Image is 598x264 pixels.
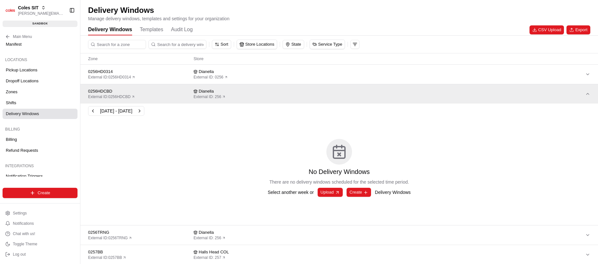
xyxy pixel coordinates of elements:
[88,5,230,15] h1: Delivery Windows
[3,250,77,259] button: Log out
[199,88,214,94] span: Dianella
[199,69,214,75] span: Dianella
[53,117,56,122] span: •
[3,76,77,86] a: Dropoff Locations
[20,100,52,105] span: [PERSON_NAME]
[199,249,229,255] span: Halls Head COL
[4,141,52,153] a: 📗Knowledge Base
[80,225,598,245] button: 0256TRNGExternal ID:0256TRNG DianellaExternal ID: 256
[88,56,191,62] span: Zone
[237,40,277,49] button: Store Locations
[29,61,105,68] div: Start new chat
[3,209,77,218] button: Settings
[64,159,78,164] span: Pylon
[347,188,371,197] button: Create
[6,67,37,73] span: Pickup Locations
[3,98,77,108] a: Shifts
[6,84,43,89] div: Past conversations
[88,15,230,22] p: Manage delivery windows, templates and settings for your organization
[318,188,343,197] button: Upload
[194,56,590,62] span: Store
[88,255,126,260] a: External ID:0257BB
[194,94,226,99] a: External ID: 256
[6,94,17,104] img: Mariam Aslam
[80,84,598,104] button: 0256HDCBDExternal ID:0256HDCBD DianellaExternal ID: 256
[13,34,32,39] span: Main Menu
[17,41,106,48] input: Clear
[6,78,39,84] span: Dropoff Locations
[88,230,191,235] span: 0256TRNG
[3,171,77,181] a: Notification Triggers
[530,25,564,34] button: CSV Upload
[3,55,77,65] div: Locations
[80,65,598,84] button: 0256HD0314External ID:0256HD0314 DianellaExternal ID: 0256
[18,11,64,16] button: [PERSON_NAME][EMAIL_ADDRESS][DOMAIN_NAME]
[29,68,88,73] div: We're available if you need us!
[566,25,590,34] button: Export
[268,189,314,196] span: Select another week or
[88,88,191,94] span: 0256HDCBD
[88,69,191,75] span: 0256HD0314
[212,40,231,49] button: Sort
[3,124,77,134] div: Billing
[88,235,132,241] a: External ID:0256TRNG
[3,229,77,238] button: Chat with us!
[100,108,132,114] div: [DATE] - [DATE]
[6,6,19,19] img: Nash
[375,189,411,196] span: Delivery Windows
[3,87,77,97] a: Zones
[309,167,370,176] h3: No Delivery Windows
[171,24,193,35] button: Audit Log
[3,32,77,41] button: Main Menu
[109,63,117,71] button: Start new chat
[3,219,77,228] button: Notifications
[310,40,345,49] button: Service Type
[20,117,52,122] span: [PERSON_NAME]
[61,144,103,150] span: API Documentation
[140,24,163,35] button: Templates
[6,173,43,179] span: Notification Triggers
[6,148,38,153] span: Refund Requests
[57,100,70,105] span: [DATE]
[13,211,27,216] span: Settings
[13,241,37,247] span: Toggle Theme
[18,5,39,11] span: Coles SIT
[13,252,26,257] span: Log out
[45,159,78,164] a: Powered byPylon
[88,106,97,115] button: Previous week
[88,75,135,80] a: External ID:0256HD0314
[88,249,191,255] span: 0257BB
[6,89,17,95] span: Zones
[3,134,77,145] a: Billing
[6,111,17,121] img: Lucas Ferreira
[13,144,49,150] span: Knowledge Base
[88,24,132,35] button: Delivery Windows
[6,41,22,47] span: Manifest
[54,144,59,150] div: 💻
[52,141,106,153] a: 💻API Documentation
[194,235,226,241] a: External ID: 256
[88,40,146,49] input: Search for a zone
[38,190,50,196] span: Create
[3,3,67,18] button: Coles SITColes SIT[PERSON_NAME][EMAIL_ADDRESS][DOMAIN_NAME]
[3,145,77,156] a: Refund Requests
[237,40,277,49] button: Store Locations
[13,231,35,236] span: Chat with us!
[3,65,77,75] a: Pickup Locations
[6,111,39,117] span: Delivery Windows
[6,61,18,73] img: 1736555255976-a54dd68f-1ca7-489b-9aae-adbdc363a1c4
[149,40,206,49] input: Search for a delivery window
[3,21,77,27] div: sandbox
[3,39,77,50] a: Manifest
[6,100,16,106] span: Shifts
[6,144,12,150] div: 📗
[13,100,18,105] img: 1736555255976-a54dd68f-1ca7-489b-9aae-adbdc363a1c4
[3,240,77,249] button: Toggle Theme
[283,40,304,49] button: State
[13,221,34,226] span: Notifications
[3,188,77,198] button: Create
[194,75,228,80] a: External ID: 0256
[135,106,144,115] button: Next week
